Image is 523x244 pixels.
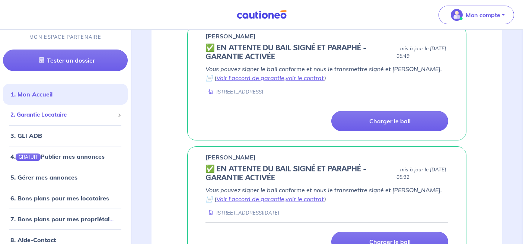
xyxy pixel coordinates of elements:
div: 4.GRATUITPublier mes annonces [3,149,128,164]
div: state: CONTRACT-SIGNED, Context: FINISHED,IS-GL-CAUTION [205,165,448,183]
p: Mon compte [466,10,500,19]
a: 7. Bons plans pour mes propriétaires [10,215,118,222]
a: Voir l'accord de garantie [216,74,284,82]
p: Charger le bail [369,117,411,125]
a: Tester un dossier [3,50,128,71]
div: 3. GLI ADB [3,128,128,143]
img: illu_account_valid_menu.svg [451,9,463,21]
div: 2. Garantie Locataire [3,108,128,122]
button: illu_account_valid_menu.svgMon compte [439,6,514,24]
div: 7. Bons plans pour mes propriétaires [3,211,128,226]
a: voir le contrat [286,74,324,82]
img: Cautioneo [234,10,290,19]
h5: ✅️️️ EN ATTENTE DU BAIL SIGNÉ ET PARAPHÉ - GARANTIE ACTIVÉE [205,165,393,183]
p: [PERSON_NAME] [205,153,256,162]
p: - mis à jour le [DATE] 05:32 [396,166,448,181]
a: 3. GLI ADB [10,131,42,139]
p: - mis à jour le [DATE] 05:49 [396,45,448,60]
h5: ✅️️️ EN ATTENTE DU BAIL SIGNÉ ET PARAPHÉ - GARANTIE ACTIVÉE [205,44,393,61]
div: [STREET_ADDRESS][DATE] [205,209,279,216]
a: 6. Bons plans pour mes locataires [10,194,109,202]
a: Charger le bail [331,111,448,131]
a: 8. Aide-Contact [10,236,56,243]
a: 5. Gérer mes annonces [10,173,77,181]
em: Vous pouvez signer le bail conforme et nous le transmettre signé et [PERSON_NAME]. 📄 ( , ) [205,186,442,203]
div: 1. Mon Accueil [3,87,128,102]
div: [STREET_ADDRESS] [205,88,263,95]
a: 4.GRATUITPublier mes annonces [10,152,105,160]
a: 1. Mon Accueil [10,91,52,98]
p: MON ESPACE PARTENAIRE [29,34,101,41]
div: 5. Gérer mes annonces [3,169,128,184]
em: Vous pouvez signer le bail conforme et nous le transmettre signé et [PERSON_NAME]. 📄 ( , ) [205,65,442,82]
p: [PERSON_NAME] [205,32,256,41]
a: voir le contrat [286,195,324,203]
div: state: CONTRACT-SIGNED, Context: FINISHED,IS-GL-CAUTION [205,44,448,61]
span: 2. Garantie Locataire [10,111,115,119]
div: 6. Bons plans pour mes locataires [3,190,128,205]
a: Voir l'accord de garantie [216,195,284,203]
